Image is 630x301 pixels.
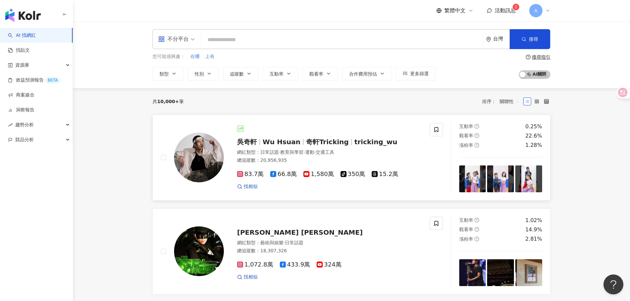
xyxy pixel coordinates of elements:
img: post-image [515,259,542,286]
img: post-image [487,259,514,286]
img: KOL Avatar [174,133,224,182]
span: 350萬 [341,171,365,178]
a: 找貼文 [8,47,30,54]
img: post-image [515,165,542,192]
span: question-circle [474,227,479,232]
iframe: Help Scout Beacon - Open [603,274,623,294]
span: environment [486,37,491,42]
span: 合作費用預估 [349,71,377,77]
span: 競品分析 [15,132,34,147]
div: 排序： [482,96,523,107]
span: question-circle [474,133,479,138]
span: 觀看率 [309,71,323,77]
div: 1.28% [525,142,542,149]
span: 互動率 [459,124,473,129]
span: 吳奇軒 [237,138,257,146]
span: 10,000+ [157,99,179,104]
div: 總追蹤數 ： 20,956,935 [237,157,422,164]
div: 22.6% [525,132,542,140]
button: 合作費用預估 [342,67,392,80]
button: 追蹤數 [223,67,259,80]
span: · [303,150,305,155]
div: 0.25% [525,123,542,130]
a: 找相似 [237,183,258,190]
button: 互動率 [263,67,298,80]
a: 找相似 [237,274,258,280]
div: 搜尋指引 [532,54,550,60]
sup: 2 [513,4,519,10]
span: question-circle [474,237,479,241]
div: 14.9% [525,226,542,233]
span: question-circle [474,124,479,129]
span: question-circle [526,55,531,59]
img: KOL Avatar [174,226,224,276]
button: 上有 [205,53,215,60]
span: · [314,150,316,155]
span: 漲粉率 [459,236,473,242]
span: Wu Hsuan [263,138,300,146]
span: 1,580萬 [303,171,334,178]
img: post-image [459,165,486,192]
a: searchAI 找網紅 [8,32,36,39]
div: 台灣 [493,36,510,42]
span: · [279,150,280,155]
a: KOL Avatar吳奇軒Wu Hsuan奇軒Trickingtricking_wu網紅類型：日常話題·教育與學習·運動·交通工具總追蹤數：20,956,93583.7萬66.8萬1,580萬3... [153,115,550,201]
span: tricking_wu [354,138,398,146]
span: 活動訊息 [495,7,516,14]
span: 1,072.8萬 [237,261,273,268]
span: 您可能感興趣： [153,53,185,60]
img: post-image [459,259,486,286]
div: 2.81% [525,235,542,243]
span: rise [8,123,13,127]
span: 搜尋 [529,36,538,42]
span: 日常話題 [260,150,279,155]
a: 商案媒合 [8,92,34,98]
img: logo [5,9,41,22]
a: KOL Avatar[PERSON_NAME] [PERSON_NAME]網紅類型：藝術與娛樂·日常話題總追蹤數：18,307,3261,072.8萬433.9萬324萬找相似互動率questi... [153,209,550,294]
span: 資源庫 [15,58,29,73]
button: 觀看率 [302,67,338,80]
span: 繁體中文 [444,7,466,14]
span: 類型 [159,71,169,77]
button: 性別 [188,67,219,80]
span: 找相似 [244,183,258,190]
button: 類型 [153,67,184,80]
span: 日常話題 [285,240,303,245]
button: 搜尋 [510,29,550,49]
span: A [534,7,537,14]
div: 共 筆 [153,99,184,104]
span: 互動率 [459,217,473,223]
button: 更多篩選 [396,67,436,80]
div: 網紅類型 ： [237,149,422,156]
span: 趨勢分析 [15,117,34,132]
div: 1.02% [525,217,542,224]
button: 在哪 [190,53,200,60]
span: 互動率 [270,71,283,77]
span: 交通工具 [316,150,334,155]
span: 觀看率 [459,227,473,232]
div: 網紅類型 ： [237,240,422,246]
span: 觀看率 [459,133,473,138]
span: 性別 [195,71,204,77]
span: 奇軒Tricking [306,138,349,146]
img: post-image [487,165,514,192]
span: 更多篩選 [410,71,429,76]
span: 漲粉率 [459,143,473,148]
span: question-circle [474,143,479,148]
div: 總追蹤數 ： 18,307,326 [237,248,422,254]
span: 教育與學習 [280,150,303,155]
span: 關聯性 [500,96,520,107]
a: 洞察報告 [8,107,34,113]
span: 運動 [305,150,314,155]
span: 433.9萬 [280,261,310,268]
span: 找相似 [244,274,258,280]
span: [PERSON_NAME] [PERSON_NAME] [237,228,363,236]
span: 藝術與娛樂 [260,240,283,245]
span: 2 [515,5,517,9]
span: 追蹤數 [230,71,244,77]
span: 15.2萬 [372,171,398,178]
span: · [283,240,285,245]
a: 效益預測報告BETA [8,77,60,84]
